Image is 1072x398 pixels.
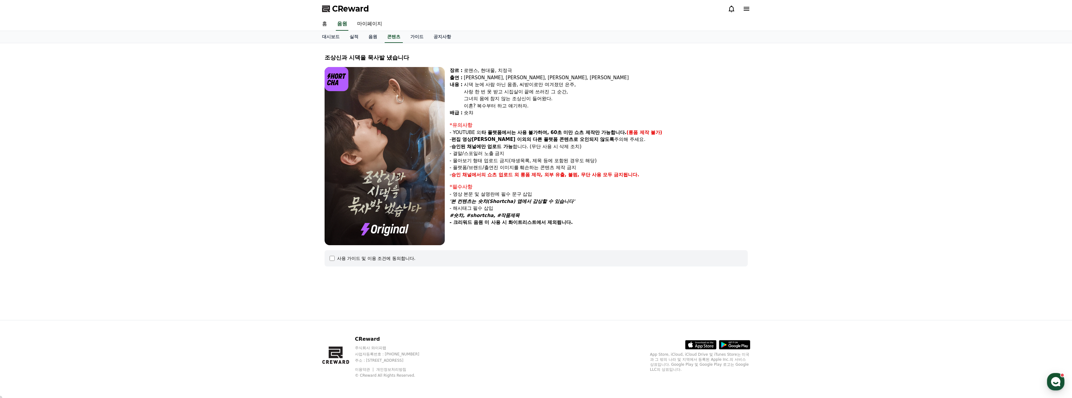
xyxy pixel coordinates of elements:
a: 대시보드 [317,31,345,43]
a: 콘텐츠 [385,31,403,43]
a: 음원 [363,31,382,43]
p: - YOUTUBE 외 [450,129,748,136]
em: '본 컨텐츠는 숏챠(Shortcha) 앱에서 감상할 수 있습니다' [450,199,575,204]
p: 사업자등록번호 : [PHONE_NUMBER] [355,352,431,357]
span: CReward [332,4,369,14]
a: CReward [322,4,369,14]
div: 장르 : [450,67,463,74]
strong: - 크리워드 음원 미 사용 시 화이트리스트에서 제외됩니다. [450,220,573,225]
div: *필수사항 [450,183,748,191]
div: 배급 : [450,109,463,116]
p: - 주의해 주세요. [450,136,748,143]
em: #숏챠, #shortcha, #작품제목 [450,213,520,218]
div: 로맨스, 현대물, 치정극 [464,67,748,74]
p: - [450,171,748,178]
p: © CReward All Rights Reserved. [355,373,431,378]
a: 공지사항 [428,31,456,43]
p: CReward [355,335,431,343]
p: - 합니다. (무단 사용 시 삭제 조치) [450,143,748,150]
strong: 롱폼 제작, 외부 유출, 불펌, 무단 사용 모두 금지됩니다. [521,172,639,178]
p: - 영상 본문 및 설명란에 필수 문구 삽입 [450,191,748,198]
p: - 결말/스포일러 노출 금지 [450,150,748,157]
img: video [325,67,445,245]
strong: 편집 영상[PERSON_NAME] 이외의 [451,137,531,142]
p: 주소 : [STREET_ADDRESS] [355,358,431,363]
strong: 타 플랫폼에서는 사용 불가하며, 60초 미만 쇼츠 제작만 가능합니다. [481,130,627,135]
p: App Store, iCloud, iCloud Drive 및 iTunes Store는 미국과 그 밖의 나라 및 지역에서 등록된 Apple Inc.의 서비스 상표입니다. Goo... [650,352,750,372]
a: 이용약관 [355,367,375,372]
p: - 플랫폼/브랜드/출연진 이미지를 훼손하는 콘텐츠 제작 금지 [450,164,748,171]
div: 출연 : [450,74,463,81]
div: [PERSON_NAME], [PERSON_NAME], [PERSON_NAME], [PERSON_NAME] [464,74,748,81]
a: 가이드 [405,31,428,43]
img: logo [325,67,349,91]
div: 시댁 눈에 사람 아닌 몸종, 씨받이로만 여겨졌던 은주, [464,81,748,88]
div: *유의사항 [450,121,748,129]
strong: (롱폼 제작 불가) [627,130,662,135]
div: 숏챠 [464,109,748,116]
a: 홈 [317,18,332,31]
div: 내용 : [450,81,463,109]
strong: 다른 플랫폼 콘텐츠로 오인되지 않도록 [533,137,614,142]
p: - 해시태그 필수 삽입 [450,205,748,212]
a: 음원 [336,18,348,31]
p: - 몰아보기 형태 업로드 금지(재생목록, 제목 등에 포함된 경우도 해당) [450,157,748,164]
p: 주식회사 와이피랩 [355,345,431,350]
strong: 승인된 채널에만 업로드 가능 [451,144,513,149]
div: 사용 가이드 및 이용 조건에 동의합니다. [337,255,416,261]
a: 실적 [345,31,363,43]
div: 이혼? 복수부터 하고 얘기하자. [464,102,748,110]
a: 개인정보처리방침 [376,367,406,372]
div: 조상신과 시댁을 묵사발 냈습니다 [325,53,748,62]
div: 그녀의 몸에 참지 않는 조상신이 들어왔다. [464,95,748,102]
strong: 승인 채널에서의 쇼츠 업로드 외 [451,172,519,178]
div: 사랑 한 번 못 받고 시집살이 끝에 쓰러진 그 순간, [464,88,748,96]
a: 마이페이지 [352,18,387,31]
